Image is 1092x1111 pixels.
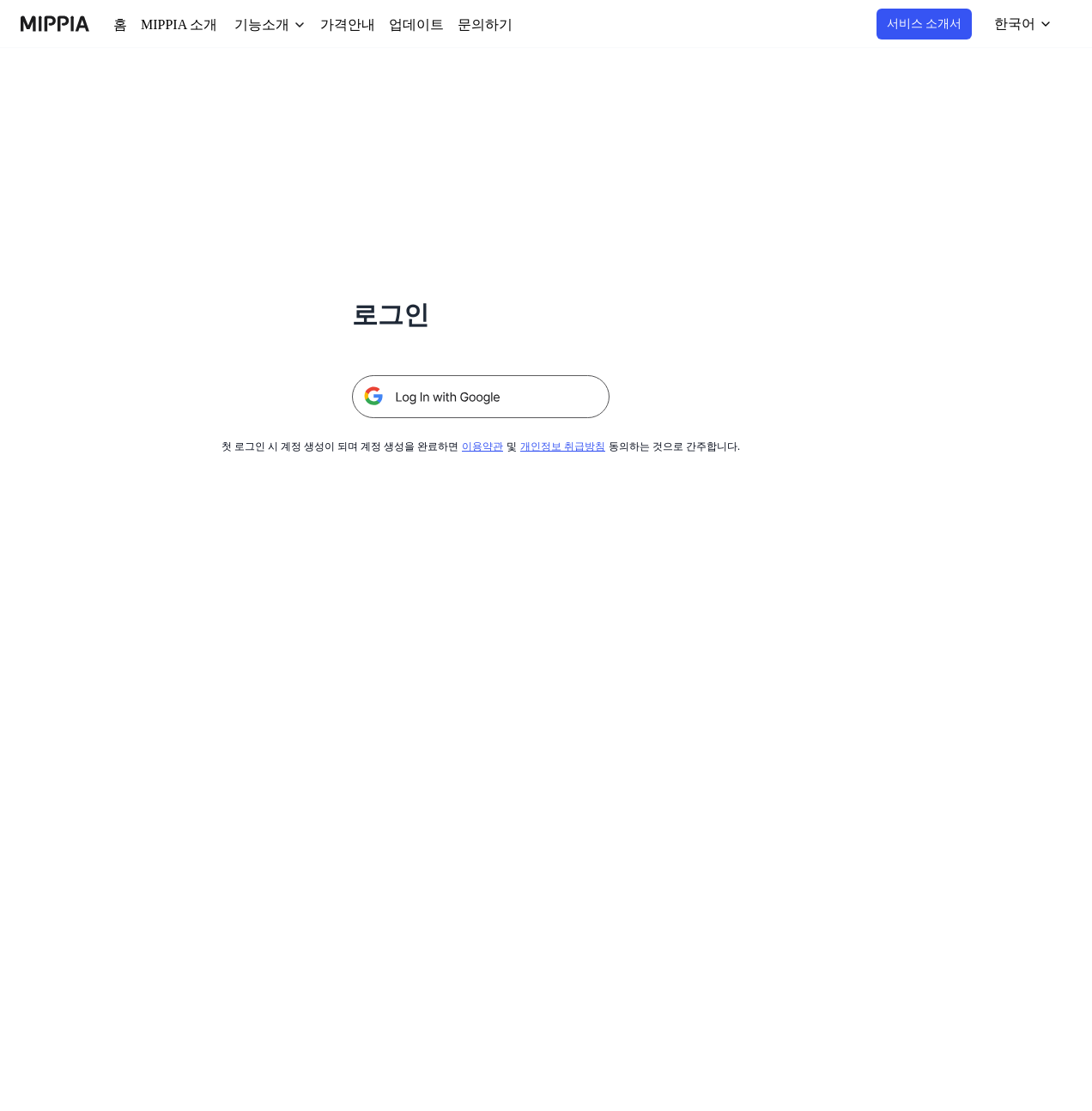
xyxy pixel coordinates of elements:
a: 가격안내 [307,15,355,35]
img: 구글 로그인 버튼 [352,375,610,418]
div: 한국어 [996,14,1039,34]
a: 개인정보 취급방침 [515,440,586,452]
img: down [280,18,294,32]
h1: 로그인 [352,295,610,334]
a: 문의하기 [431,15,479,35]
a: 이용약관 [465,440,500,452]
button: 서비스 소개서 [892,9,977,39]
a: 홈 [113,15,125,35]
button: 한국어 [986,7,1063,41]
div: 기능소개 [225,15,280,35]
button: 기능소개 [225,15,294,35]
a: MIPPIA 소개 [139,15,211,35]
div: 첫 로그인 시 계정 생성이 되며 계정 생성을 완료하면 및 동의하는 것으로 간주합니다. [261,439,701,454]
a: 업데이트 [369,15,417,35]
